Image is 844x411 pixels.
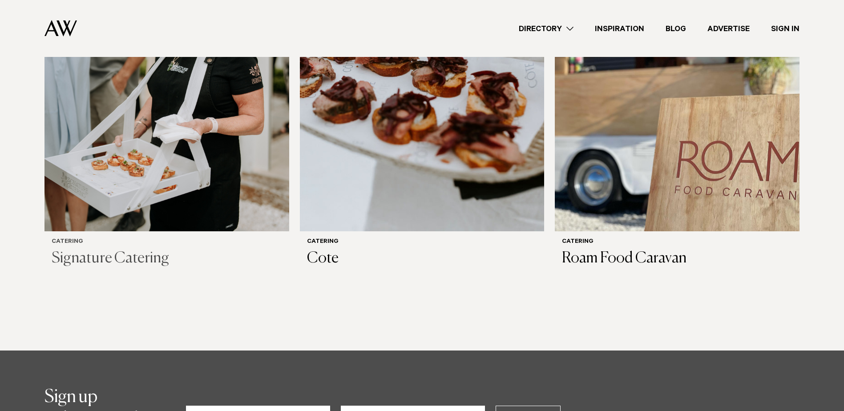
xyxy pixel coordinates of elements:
[760,23,810,35] a: Sign In
[562,238,792,246] h6: Catering
[584,23,655,35] a: Inspiration
[44,20,77,36] img: Auckland Weddings Logo
[307,250,537,268] h3: Cote
[307,238,537,246] h6: Catering
[508,23,584,35] a: Directory
[655,23,697,35] a: Blog
[52,250,282,268] h3: Signature Catering
[44,388,97,406] span: Sign up
[697,23,760,35] a: Advertise
[562,250,792,268] h3: Roam Food Caravan
[52,238,282,246] h6: Catering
